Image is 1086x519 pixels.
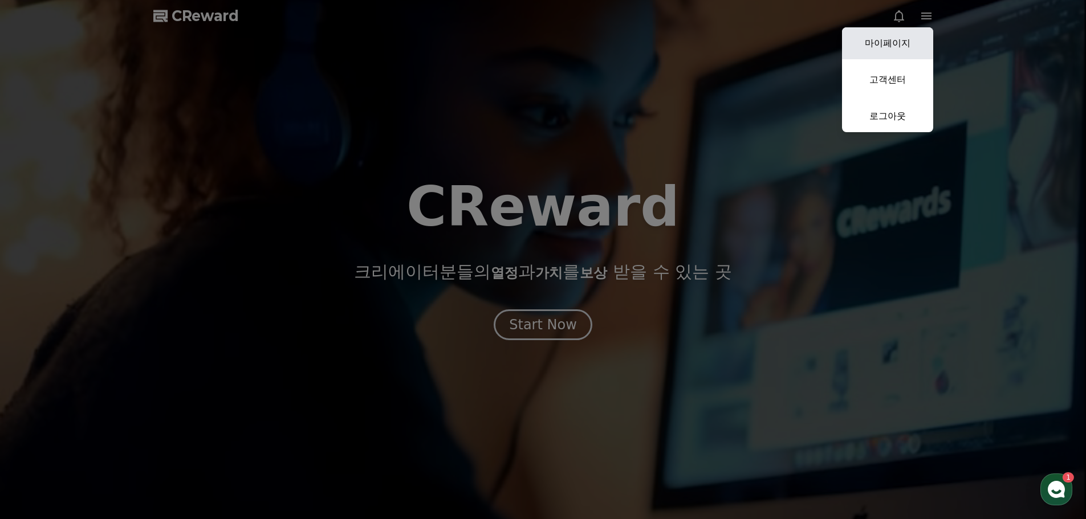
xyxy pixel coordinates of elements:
[104,379,118,388] span: 대화
[116,361,120,370] span: 1
[147,361,219,390] a: 설정
[36,378,43,387] span: 홈
[75,361,147,390] a: 1대화
[3,361,75,390] a: 홈
[842,64,933,96] a: 고객센터
[842,100,933,132] a: 로그아웃
[842,27,933,59] a: 마이페이지
[842,27,933,132] button: 마이페이지 고객센터 로그아웃
[176,378,190,387] span: 설정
